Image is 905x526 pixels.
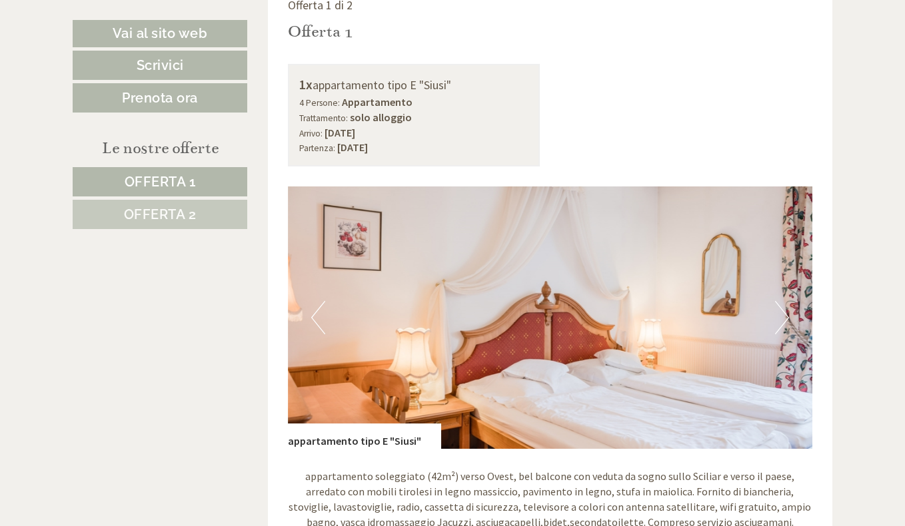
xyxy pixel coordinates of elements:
[73,83,247,113] a: Prenota ora
[299,97,340,109] small: 4 Persone:
[125,174,196,190] span: Offerta 1
[288,19,353,44] div: Offerta 1
[337,140,368,154] b: [DATE]
[299,142,335,154] small: Partenza:
[299,75,529,95] div: appartamento tipo E "Siusi"
[311,301,325,334] button: Previous
[775,301,789,334] button: Next
[299,76,313,93] b: 1x
[73,136,247,160] div: Le nostre offerte
[325,126,355,139] b: [DATE]
[10,36,203,77] div: Buon giorno, come possiamo aiutarla?
[299,128,323,139] small: Arrivo:
[342,95,413,109] b: Appartamento
[124,206,197,222] span: Offerta 2
[20,39,196,49] div: Natur Residence [GEOGRAPHIC_DATA]
[299,113,348,124] small: Trattamento:
[239,10,287,33] div: [DATE]
[288,423,441,449] div: appartamento tipo E "Siusi"
[20,65,196,74] small: 07:40
[453,345,526,374] button: Invia
[350,111,412,124] b: solo alloggio
[73,51,247,80] a: Scrivici
[73,20,247,47] a: Vai al sito web
[288,186,813,449] img: image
